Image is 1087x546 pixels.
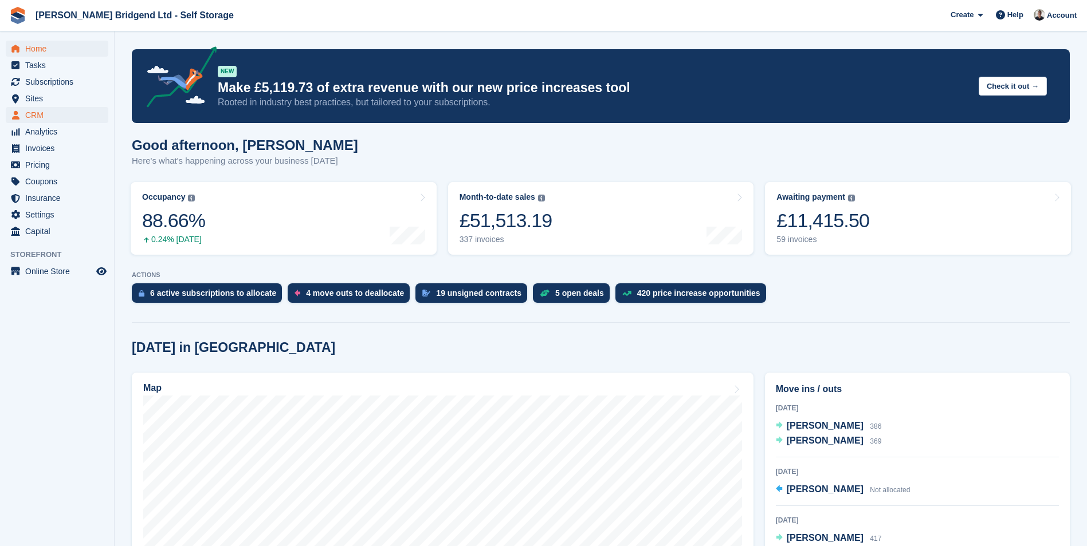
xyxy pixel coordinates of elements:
a: menu [6,173,108,189]
a: menu [6,90,108,106]
div: 337 invoices [460,235,552,244]
a: [PERSON_NAME] 386 [776,419,882,434]
a: Occupancy 88.66% 0.24% [DATE] [131,182,437,255]
div: £11,415.50 [776,209,869,232]
span: [PERSON_NAME] [787,421,864,430]
img: price_increase_opportunities-93ffe204e8149a01c8c9dc8f82e8f89637d9d84a8eef4429ea346261dce0b2c0.svg [622,291,631,296]
span: Help [1007,9,1023,21]
span: [PERSON_NAME] [787,484,864,494]
img: Rhys Jones [1034,9,1045,21]
span: Capital [25,223,94,239]
div: Occupancy [142,192,185,202]
div: 4 move outs to deallocate [306,288,404,298]
a: menu [6,263,108,279]
div: [DATE] [776,515,1059,525]
a: menu [6,207,108,223]
img: active_subscription_to_allocate_icon-d502201f5373d7db506a760aba3b589e785aa758c864c3986d89f69b8ff3... [139,290,144,297]
img: icon-info-grey-7440780725fd019a000dd9b08b2336e03edf1995a4989e88bcd33f0948082b44.svg [538,195,545,201]
span: [PERSON_NAME] [787,436,864,445]
a: [PERSON_NAME] Bridgend Ltd - Self Storage [31,6,238,25]
a: 5 open deals [533,283,615,308]
div: 88.66% [142,209,205,232]
span: 417 [870,535,881,543]
span: 369 [870,437,881,445]
p: Make £5,119.73 of extra revenue with our new price increases tool [218,80,970,96]
div: Month-to-date sales [460,192,535,202]
div: Awaiting payment [776,192,845,202]
span: Insurance [25,190,94,206]
div: 0.24% [DATE] [142,235,205,244]
a: Month-to-date sales £51,513.19 337 invoices [448,182,754,255]
img: move_outs_to_deallocate_icon-f764333ba52eb49d3ac5e1228854f67142a1ed5810a6f6cc68b1a99e826820c5.svg [295,290,300,296]
span: [PERSON_NAME] [787,533,864,543]
a: menu [6,140,108,156]
span: 386 [870,422,881,430]
div: [DATE] [776,466,1059,477]
img: deal-1b604bf984904fb50ccaf53a9ad4b4a5d6e5aea283cecdc64d6e3604feb123c2.svg [540,289,550,297]
a: menu [6,190,108,206]
div: 5 open deals [555,288,604,298]
div: 59 invoices [776,235,869,244]
span: Settings [25,207,94,223]
a: menu [6,41,108,57]
span: Account [1047,10,1077,21]
span: Tasks [25,57,94,73]
span: Sites [25,90,94,106]
img: stora-icon-8386f47178a22dfd0bd8f6a31ec36ba5ce8667c1dd55bd0f319d3a0aa187defe.svg [9,7,26,24]
img: icon-info-grey-7440780725fd019a000dd9b08b2336e03edf1995a4989e88bcd33f0948082b44.svg [188,195,195,201]
img: price-adjustments-announcement-icon-8257ccfd72463d97f412b2fc003d46551f7dbcb40ab6d574587a9cd5c0d94... [137,46,217,112]
a: menu [6,157,108,173]
p: Here's what's happening across your business [DATE] [132,155,358,168]
span: CRM [25,107,94,123]
h2: Move ins / outs [776,382,1059,396]
a: Preview store [95,264,108,278]
div: 6 active subscriptions to allocate [150,288,276,298]
div: [DATE] [776,403,1059,413]
a: Awaiting payment £11,415.50 59 invoices [765,182,1071,255]
a: menu [6,223,108,239]
a: 4 move outs to deallocate [288,283,415,308]
a: [PERSON_NAME] 417 [776,531,882,546]
span: Analytics [25,124,94,140]
button: Check it out → [979,77,1047,96]
span: Storefront [10,249,114,260]
div: 420 price increase opportunities [637,288,760,298]
span: Not allocated [870,486,910,494]
span: Invoices [25,140,94,156]
span: Pricing [25,157,94,173]
h2: Map [143,383,162,393]
span: Online Store [25,263,94,279]
span: Subscriptions [25,74,94,90]
div: £51,513.19 [460,209,552,232]
a: menu [6,107,108,123]
a: menu [6,57,108,73]
a: [PERSON_NAME] 369 [776,434,882,449]
p: ACTIONS [132,271,1070,279]
a: 6 active subscriptions to allocate [132,283,288,308]
p: Rooted in industry best practices, but tailored to your subscriptions. [218,96,970,109]
a: menu [6,74,108,90]
img: icon-info-grey-7440780725fd019a000dd9b08b2336e03edf1995a4989e88bcd33f0948082b44.svg [848,195,855,201]
img: contract_signature_icon-13c848040528278c33f63329250d36e43548de30e8caae1d1a13099fd9432cc5.svg [422,290,430,296]
div: 19 unsigned contracts [436,288,521,298]
h2: [DATE] in [GEOGRAPHIC_DATA] [132,340,335,355]
a: 420 price increase opportunities [615,283,772,308]
span: Home [25,41,94,57]
h1: Good afternoon, [PERSON_NAME] [132,137,358,153]
div: NEW [218,66,237,77]
a: 19 unsigned contracts [415,283,533,308]
a: menu [6,124,108,140]
span: Coupons [25,173,94,189]
span: Create [951,9,974,21]
a: [PERSON_NAME] Not allocated [776,482,911,497]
